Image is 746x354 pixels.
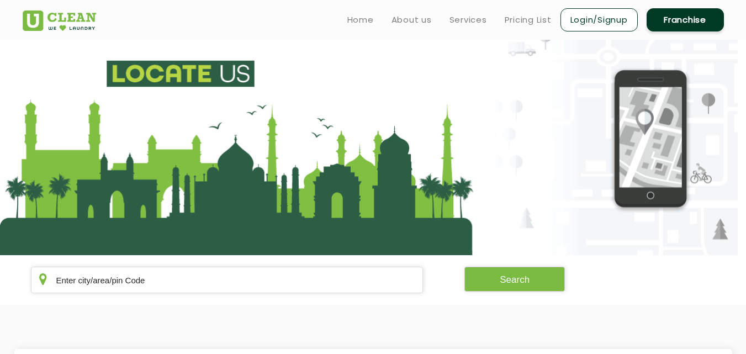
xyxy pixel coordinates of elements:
[647,8,724,31] a: Franchise
[31,267,424,293] input: Enter city/area/pin Code
[464,267,565,292] button: Search
[23,10,96,31] img: UClean Laundry and Dry Cleaning
[391,13,432,27] a: About us
[449,13,487,27] a: Services
[560,8,638,31] a: Login/Signup
[505,13,552,27] a: Pricing List
[347,13,374,27] a: Home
